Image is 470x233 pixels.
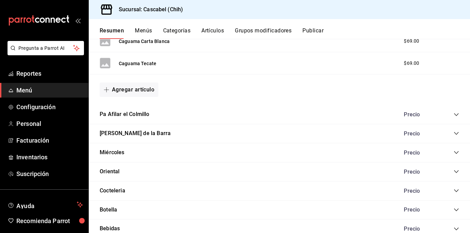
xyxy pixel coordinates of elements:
[75,18,81,23] button: open_drawer_menu
[100,187,125,195] button: Cocteleria
[18,45,73,52] span: Pregunta a Parrot AI
[454,169,459,174] button: collapse-category-row
[397,111,441,118] div: Precio
[5,49,84,57] a: Pregunta a Parrot AI
[454,188,459,193] button: collapse-category-row
[100,27,470,39] div: navigation tabs
[119,60,156,67] button: Caguama Tecate
[397,188,441,194] div: Precio
[397,225,441,232] div: Precio
[100,206,117,214] button: Botella
[16,119,83,128] span: Personal
[100,168,119,176] button: Oriental
[163,27,191,39] button: Categorías
[454,150,459,155] button: collapse-category-row
[16,69,83,78] span: Reportes
[113,5,183,14] h3: Sucursal: Cascabel (Chih)
[135,27,152,39] button: Menús
[100,225,120,233] button: Bebidas
[454,112,459,117] button: collapse-category-row
[8,41,84,55] button: Pregunta a Parrot AI
[302,27,324,39] button: Publicar
[100,130,171,137] button: [PERSON_NAME] de la Barra
[16,152,83,162] span: Inventarios
[16,201,74,209] span: Ayuda
[404,60,419,67] span: $69.00
[16,169,83,178] span: Suscripción
[397,206,441,213] div: Precio
[235,27,291,39] button: Grupos modificadores
[16,86,83,95] span: Menú
[100,111,149,118] button: Pa Afilar el Colmillo
[16,102,83,112] span: Configuración
[454,131,459,136] button: collapse-category-row
[100,83,158,97] button: Agregar artículo
[404,38,419,45] span: $69.00
[201,27,224,39] button: Artículos
[454,226,459,232] button: collapse-category-row
[119,38,170,45] button: Caguama Carta Blanca
[397,149,441,156] div: Precio
[16,216,83,225] span: Recomienda Parrot
[100,149,125,157] button: Miércoles
[397,169,441,175] div: Precio
[16,136,83,145] span: Facturación
[454,207,459,213] button: collapse-category-row
[397,130,441,137] div: Precio
[100,27,124,39] button: Resumen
